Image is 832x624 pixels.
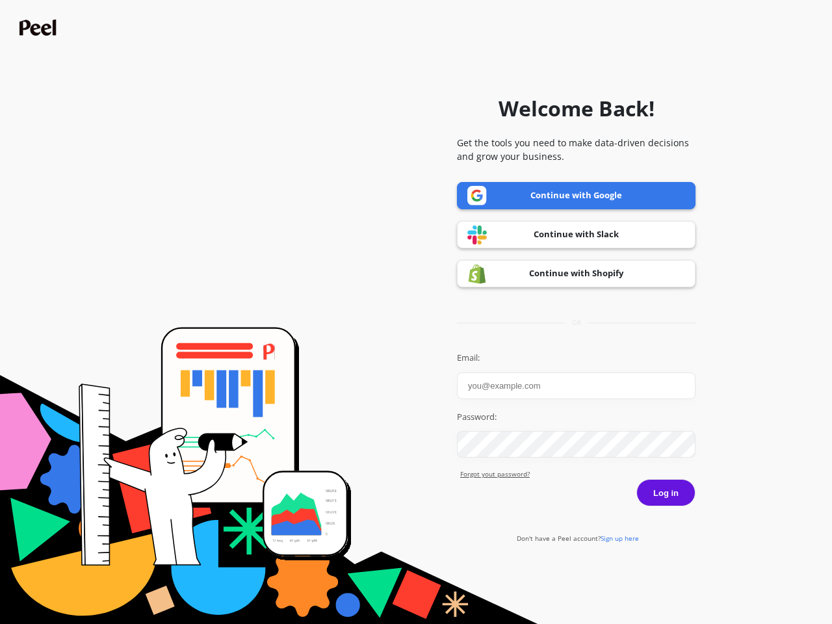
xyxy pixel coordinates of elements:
[499,93,655,124] h1: Welcome Back!
[467,225,487,245] img: Slack logo
[457,260,695,287] a: Continue with Shopify
[460,469,695,479] a: Forgot yout password?
[517,534,639,543] a: Don't have a Peel account?Sign up here
[19,19,60,36] img: Peel
[636,479,695,506] button: Log in
[601,534,639,543] span: Sign up here
[457,411,695,424] label: Password:
[467,264,487,284] img: Shopify logo
[457,372,695,399] input: you@example.com
[467,186,487,205] img: Google logo
[457,318,695,328] div: or
[457,221,695,248] a: Continue with Slack
[457,352,695,365] label: Email:
[457,182,695,209] a: Continue with Google
[457,136,695,163] p: Get the tools you need to make data-driven decisions and grow your business.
